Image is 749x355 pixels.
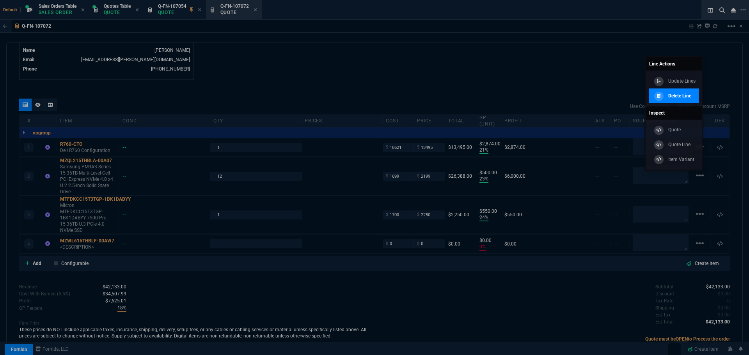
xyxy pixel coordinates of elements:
[646,106,702,120] a: Inspect
[668,92,691,99] p: Delete Line
[668,141,690,148] p: Quote Line
[646,57,702,71] a: Line Actions
[668,78,696,85] p: Update Lines
[668,126,681,133] p: Quote
[668,156,694,163] p: Item Variant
